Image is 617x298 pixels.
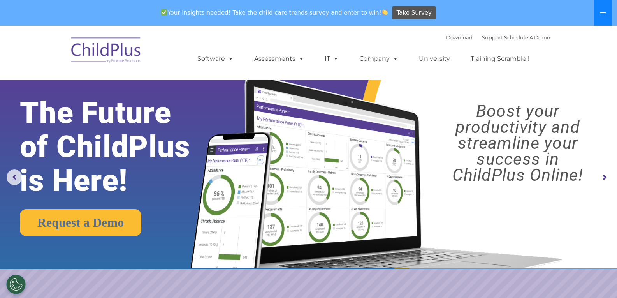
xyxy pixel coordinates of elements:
[446,34,550,41] font: |
[20,209,141,236] a: Request a Demo
[246,51,312,67] a: Assessments
[446,34,473,41] a: Download
[504,34,550,41] a: Schedule A Demo
[6,275,26,294] button: Cookies Settings
[411,51,458,67] a: University
[67,32,145,71] img: ChildPlus by Procare Solutions
[190,51,241,67] a: Software
[352,51,406,67] a: Company
[317,51,346,67] a: IT
[463,51,537,67] a: Training Scramble!!
[382,9,388,15] img: 👏
[397,6,432,20] span: Take Survey
[108,83,141,89] span: Phone number
[482,34,503,41] a: Support
[426,103,609,183] rs-layer: Boost your productivity and streamline your success in ChildPlus Online!
[161,9,167,15] img: ✅
[20,96,217,198] rs-layer: The Future of ChildPlus is Here!
[108,51,132,57] span: Last name
[392,6,436,20] a: Take Survey
[158,5,391,20] span: Your insights needed! Take the child care trends survey and enter to win!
